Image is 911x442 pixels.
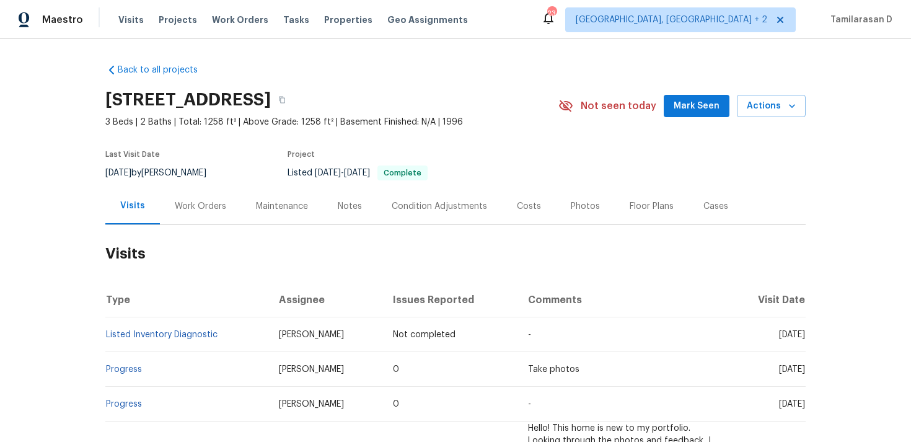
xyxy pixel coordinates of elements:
[175,200,226,213] div: Work Orders
[315,169,341,177] span: [DATE]
[393,365,399,374] span: 0
[392,200,487,213] div: Condition Adjustments
[106,365,142,374] a: Progress
[105,283,269,317] th: Type
[737,95,806,118] button: Actions
[315,169,370,177] span: -
[547,7,556,20] div: 23
[120,200,145,212] div: Visits
[105,116,558,128] span: 3 Beds | 2 Baths | Total: 1258 ft² | Above Grade: 1258 ft² | Basement Finished: N/A | 1996
[664,95,729,118] button: Mark Seen
[105,169,131,177] span: [DATE]
[159,14,197,26] span: Projects
[106,330,218,339] a: Listed Inventory Diagnostic
[105,151,160,158] span: Last Visit Date
[344,169,370,177] span: [DATE]
[528,400,531,409] span: -
[256,200,308,213] div: Maintenance
[528,330,531,339] span: -
[105,166,221,180] div: by [PERSON_NAME]
[105,64,224,76] a: Back to all projects
[576,14,767,26] span: [GEOGRAPHIC_DATA], [GEOGRAPHIC_DATA] + 2
[703,200,728,213] div: Cases
[779,330,805,339] span: [DATE]
[279,365,344,374] span: [PERSON_NAME]
[105,94,271,106] h2: [STREET_ADDRESS]
[279,330,344,339] span: [PERSON_NAME]
[118,14,144,26] span: Visits
[288,151,315,158] span: Project
[779,400,805,409] span: [DATE]
[517,200,541,213] div: Costs
[279,400,344,409] span: [PERSON_NAME]
[674,99,720,114] span: Mark Seen
[747,99,796,114] span: Actions
[728,283,806,317] th: Visit Date
[393,400,399,409] span: 0
[271,89,293,111] button: Copy Address
[518,283,728,317] th: Comments
[825,14,892,26] span: Tamilarasan D
[338,200,362,213] div: Notes
[288,169,428,177] span: Listed
[393,330,455,339] span: Not completed
[528,365,579,374] span: Take photos
[379,169,426,177] span: Complete
[383,283,519,317] th: Issues Reported
[571,200,600,213] div: Photos
[269,283,383,317] th: Assignee
[106,400,142,409] a: Progress
[387,14,468,26] span: Geo Assignments
[283,15,309,24] span: Tasks
[212,14,268,26] span: Work Orders
[581,100,656,112] span: Not seen today
[630,200,674,213] div: Floor Plans
[105,225,806,283] h2: Visits
[42,14,83,26] span: Maestro
[779,365,805,374] span: [DATE]
[324,14,372,26] span: Properties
